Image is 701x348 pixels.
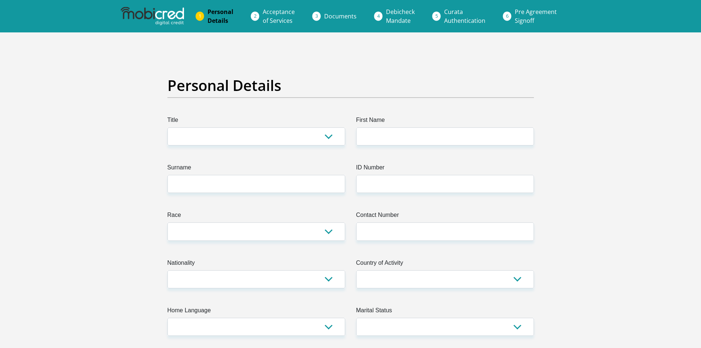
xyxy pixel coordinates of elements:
a: DebicheckMandate [380,4,421,28]
label: Title [167,116,345,127]
label: Home Language [167,306,345,318]
a: CurataAuthentication [438,4,491,28]
input: First Name [356,127,534,145]
span: Personal Details [208,8,233,25]
h2: Personal Details [167,77,534,94]
input: Surname [167,175,345,193]
a: Pre AgreementSignoff [509,4,563,28]
label: Nationality [167,259,345,270]
label: Contact Number [356,211,534,222]
span: Debicheck Mandate [386,8,415,25]
span: Acceptance of Services [263,8,295,25]
label: Country of Activity [356,259,534,270]
a: PersonalDetails [202,4,239,28]
a: Acceptanceof Services [257,4,301,28]
label: Marital Status [356,306,534,318]
label: Surname [167,163,345,175]
label: First Name [356,116,534,127]
span: Curata Authentication [444,8,485,25]
input: ID Number [356,175,534,193]
label: Race [167,211,345,222]
img: mobicred logo [121,7,184,25]
input: Contact Number [356,222,534,240]
span: Documents [324,12,357,20]
span: Pre Agreement Signoff [515,8,557,25]
a: Documents [318,9,362,24]
label: ID Number [356,163,534,175]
